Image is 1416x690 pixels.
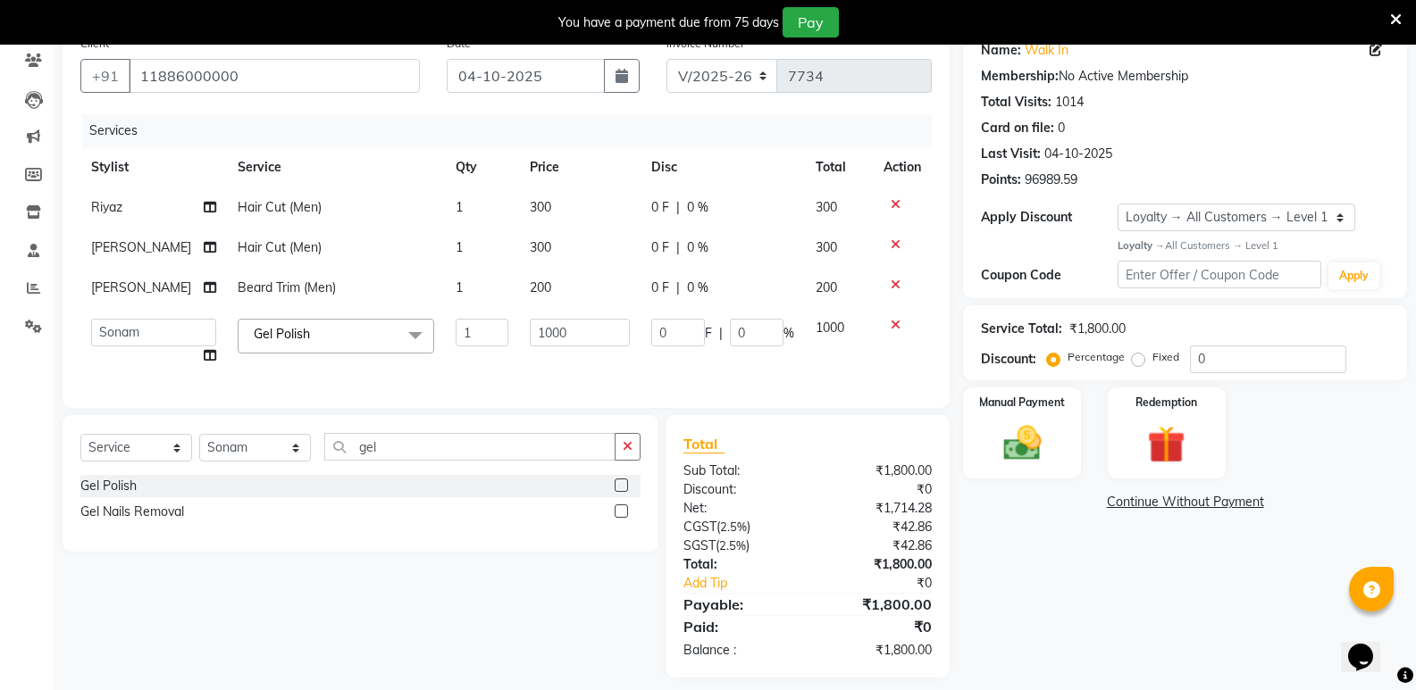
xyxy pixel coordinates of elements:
span: 2.5% [719,538,746,553]
span: 0 F [651,238,669,257]
span: 1 [456,199,463,215]
div: Last Visit: [981,145,1041,163]
span: % [783,324,794,343]
span: [PERSON_NAME] [91,279,191,295]
th: Total [805,147,874,187]
span: Beard Trim (Men) [238,279,336,295]
div: Total Visits: [981,93,1052,112]
div: ₹1,800.00 [808,555,945,574]
div: ₹42.86 [808,518,945,536]
span: 300 [530,239,551,255]
span: Riyaz [91,199,122,215]
a: Walk In [1025,41,1068,60]
div: ₹0 [831,574,945,593]
div: Gel Nails Removal [80,503,184,521]
img: _cash.svg [992,421,1053,465]
div: Service Total: [981,320,1062,338]
span: 0 % [687,278,708,297]
span: 200 [530,279,551,295]
div: No Active Membership [981,67,1389,86]
input: Enter Offer / Coupon Code [1118,261,1321,288]
span: [PERSON_NAME] [91,239,191,255]
label: Redemption [1135,395,1197,411]
button: Apply [1328,262,1379,289]
a: x [310,326,318,342]
div: ₹1,800.00 [808,594,945,615]
div: ₹1,800.00 [808,461,945,480]
span: | [676,198,680,217]
div: 96989.59 [1025,170,1077,189]
span: CGST [683,519,716,535]
div: ₹42.86 [808,536,945,555]
span: 0 % [687,198,708,217]
div: 04-10-2025 [1044,145,1112,163]
div: Sub Total: [670,461,808,480]
div: Card on file: [981,119,1054,137]
input: Search by Name/Mobile/Email/Code [129,59,420,93]
div: Payable: [670,594,808,615]
div: Total: [670,555,808,574]
span: 200 [816,279,837,295]
img: _gift.svg [1135,421,1197,469]
th: Price [519,147,641,187]
button: +91 [80,59,130,93]
div: ₹0 [808,616,945,637]
span: 0 % [687,238,708,257]
div: Membership: [981,67,1059,86]
span: 1000 [816,320,844,336]
div: ₹1,800.00 [1069,320,1126,338]
div: Points: [981,170,1021,189]
label: Manual Payment [979,395,1065,411]
span: 2.5% [720,520,747,534]
span: | [676,278,680,297]
div: ₹0 [808,480,945,499]
label: Percentage [1068,349,1125,365]
div: All Customers → Level 1 [1118,238,1389,254]
div: Discount: [981,350,1036,369]
div: Discount: [670,480,808,499]
label: Fixed [1152,349,1179,365]
div: Coupon Code [981,266,1117,285]
div: Balance : [670,641,808,660]
span: 300 [530,199,551,215]
th: Qty [445,147,519,187]
div: ( ) [670,536,808,555]
span: F [705,324,712,343]
span: 300 [816,199,837,215]
th: Stylist [80,147,227,187]
div: Paid: [670,616,808,637]
span: SGST [683,537,716,553]
input: Search or Scan [324,433,616,461]
th: Service [227,147,445,187]
div: 0 [1058,119,1065,137]
span: | [719,324,723,343]
div: Apply Discount [981,208,1117,227]
iframe: chat widget [1341,619,1398,672]
span: Total [683,435,725,453]
button: Pay [783,7,839,37]
div: Services [82,114,945,147]
span: 0 F [651,198,669,217]
div: 1014 [1055,93,1084,112]
span: 1 [456,279,463,295]
strong: Loyalty → [1118,239,1165,252]
span: 300 [816,239,837,255]
div: ( ) [670,518,808,536]
a: Add Tip [670,574,831,593]
span: Hair Cut (Men) [238,239,322,255]
span: 0 F [651,278,669,297]
div: ₹1,714.28 [808,499,945,518]
span: Gel Polish [254,326,310,342]
th: Action [873,147,932,187]
span: 1 [456,239,463,255]
th: Disc [641,147,805,187]
div: Net: [670,499,808,518]
span: | [676,238,680,257]
div: Name: [981,41,1021,60]
span: Hair Cut (Men) [238,199,322,215]
div: ₹1,800.00 [808,641,945,660]
div: Gel Polish [80,477,137,495]
div: You have a payment due from 75 days [558,13,779,32]
a: Continue Without Payment [967,493,1403,511]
